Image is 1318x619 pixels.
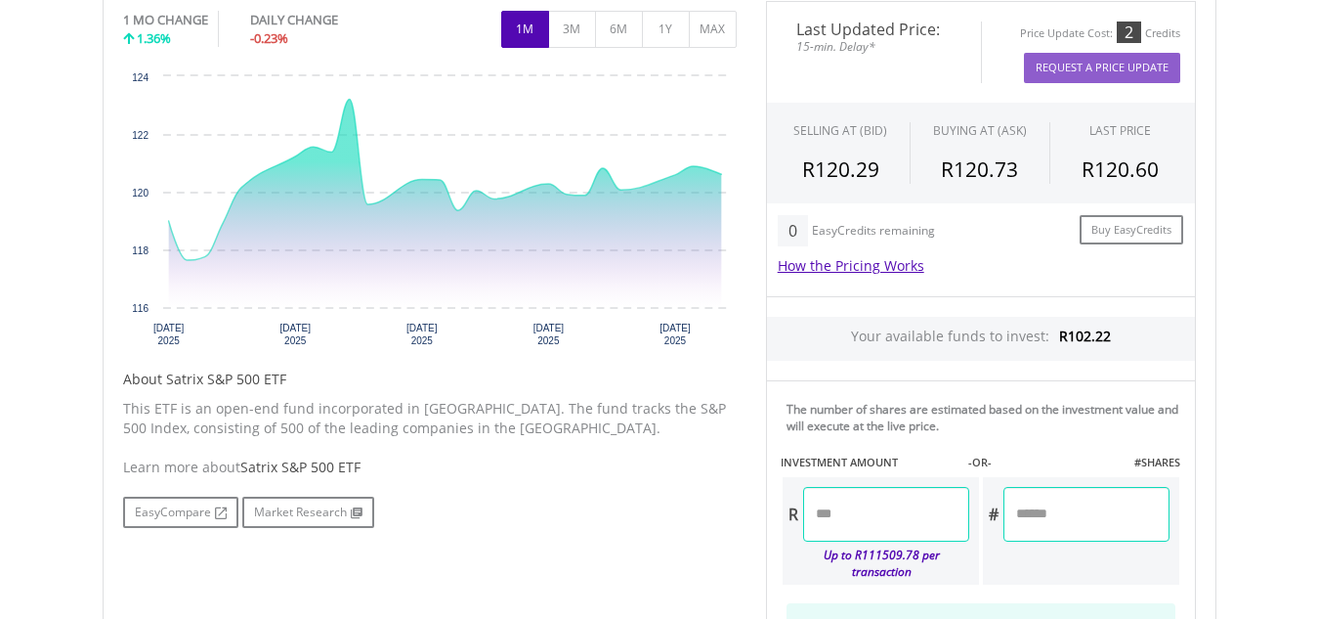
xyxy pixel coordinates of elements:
p: This ETF is an open-end fund incorporated in [GEOGRAPHIC_DATA]. The fund tracks the S&P 500 Index... [123,399,737,438]
label: INVESTMENT AMOUNT [781,455,898,470]
text: 120 [132,188,149,199]
button: 1Y [642,11,690,48]
span: Last Updated Price: [782,22,966,37]
span: Satrix S&P 500 ETF [240,458,361,476]
button: 1M [501,11,549,48]
text: [DATE] 2025 [406,323,438,346]
div: The number of shares are estimated based on the investment value and will execute at the live price. [787,401,1187,434]
div: 1 MO CHANGE [123,11,208,29]
label: -OR- [968,455,992,470]
a: Buy EasyCredits [1080,215,1183,245]
text: [DATE] 2025 [532,323,564,346]
div: # [983,487,1003,542]
div: EasyCredits remaining [812,224,935,241]
span: 1.36% [137,29,171,47]
a: Market Research [242,497,374,528]
button: 6M [595,11,643,48]
button: Request A Price Update [1024,53,1180,83]
div: R [783,487,803,542]
div: Credits [1145,26,1180,41]
div: Your available funds to invest: [767,317,1195,361]
div: DAILY CHANGE [250,11,404,29]
text: 118 [132,245,149,256]
div: Price Update Cost: [1020,26,1113,41]
button: 3M [548,11,596,48]
div: Up to R111509.78 per transaction [783,542,969,585]
span: 15-min. Delay* [782,37,966,56]
span: -0.23% [250,29,288,47]
text: [DATE] 2025 [659,323,691,346]
a: EasyCompare [123,497,238,528]
span: BUYING AT (ASK) [933,122,1027,139]
span: R120.73 [941,155,1018,183]
div: 0 [778,215,808,246]
text: [DATE] 2025 [152,323,184,346]
span: R102.22 [1059,327,1111,345]
div: LAST PRICE [1089,122,1151,139]
text: 116 [132,303,149,314]
button: MAX [689,11,737,48]
text: 122 [132,130,149,141]
h5: About Satrix S&P 500 ETF [123,370,737,389]
a: How the Pricing Works [778,256,924,275]
div: 2 [1117,22,1141,43]
span: R120.29 [802,155,879,183]
div: Chart. Highcharts interactive chart. [123,66,737,360]
text: [DATE] 2025 [279,323,311,346]
div: Learn more about [123,458,737,477]
div: SELLING AT (BID) [793,122,887,139]
text: 124 [132,72,149,83]
label: #SHARES [1134,455,1180,470]
span: R120.60 [1082,155,1159,183]
svg: Interactive chart [123,66,737,360]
